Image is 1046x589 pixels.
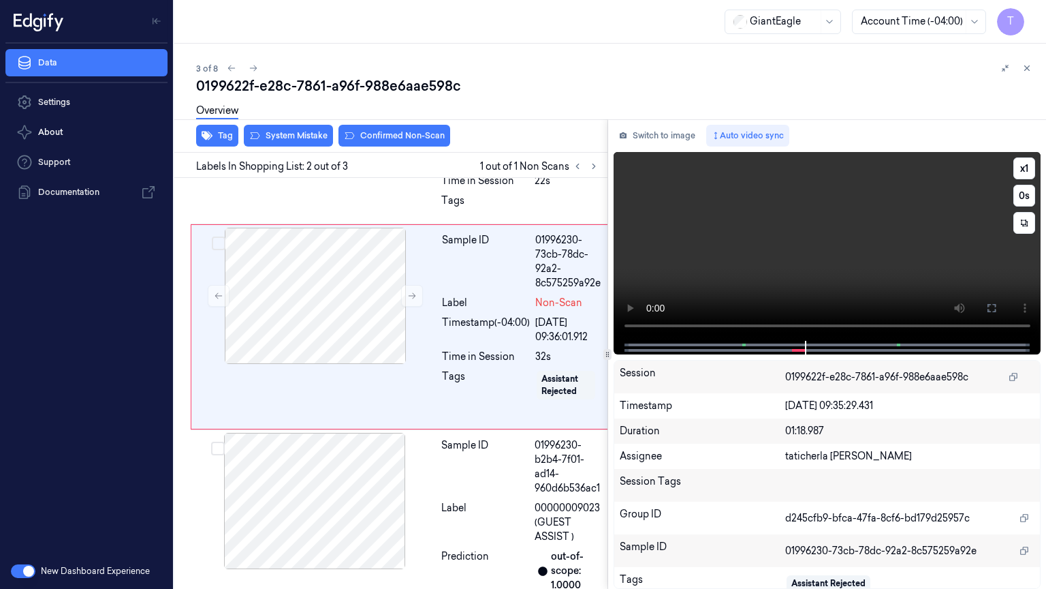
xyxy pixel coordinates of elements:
span: 01996230-73cb-78dc-92a2-8c575259a92e [785,544,977,558]
div: taticherla [PERSON_NAME] [785,449,1034,464]
div: Time in Session [442,350,530,364]
div: Duration [620,424,786,438]
div: Sample ID [441,438,529,496]
div: 22s [535,174,601,188]
span: 0199622f-e28c-7861-a96f-988e6aae598c [785,370,968,384]
div: Assignee [620,449,786,464]
div: Label [442,296,530,310]
div: 01996230-73cb-78dc-92a2-8c575259a92e [535,233,601,290]
button: x1 [1013,157,1035,179]
div: Time in Session [441,174,529,188]
div: Group ID [620,507,786,529]
div: Tags [441,194,529,215]
button: Switch to image [614,125,701,147]
div: 01996230-b2b4-7f01-ad14-960d6b536ac1 [535,438,601,496]
span: Non-Scan [535,296,582,310]
span: Labels In Shopping List: 2 out of 3 [196,160,348,174]
div: Sample ID [620,540,786,562]
button: Tag [196,125,238,147]
button: 0s [1013,185,1035,207]
div: 01:18.987 [785,424,1034,438]
div: [DATE] 09:35:29.431 [785,399,1034,413]
button: Auto video sync [706,125,789,147]
span: 00000009023 (GUEST ASSIST ) [535,501,601,544]
div: Session [620,366,786,388]
div: Assistant Rejected [541,373,590,397]
div: Sample ID [442,233,530,290]
div: Timestamp (-04:00) [442,316,530,344]
button: About [5,119,168,146]
div: [DATE] 09:36:01.912 [535,316,601,344]
a: Data [5,49,168,76]
button: System Mistake [244,125,333,147]
div: 0199622f-e28c-7861-a96f-988e6aae598c [196,76,1035,95]
div: Tags [442,369,530,421]
div: 32s [535,350,601,364]
button: Select row [211,442,225,455]
a: Settings [5,89,168,116]
button: Select row [212,237,225,250]
button: Toggle Navigation [146,10,168,32]
span: 3 of 8 [196,63,218,74]
button: T [997,8,1024,35]
a: Documentation [5,179,168,206]
div: Timestamp [620,399,786,413]
div: Label [441,501,529,544]
button: Confirmed Non-Scan [338,125,450,147]
a: Overview [196,104,238,119]
a: Support [5,149,168,176]
div: Session Tags [620,474,786,496]
span: 1 out of 1 Non Scans [480,158,602,175]
span: d245cfb9-bfca-47fa-8cf6-bd179d25957c [785,511,970,526]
